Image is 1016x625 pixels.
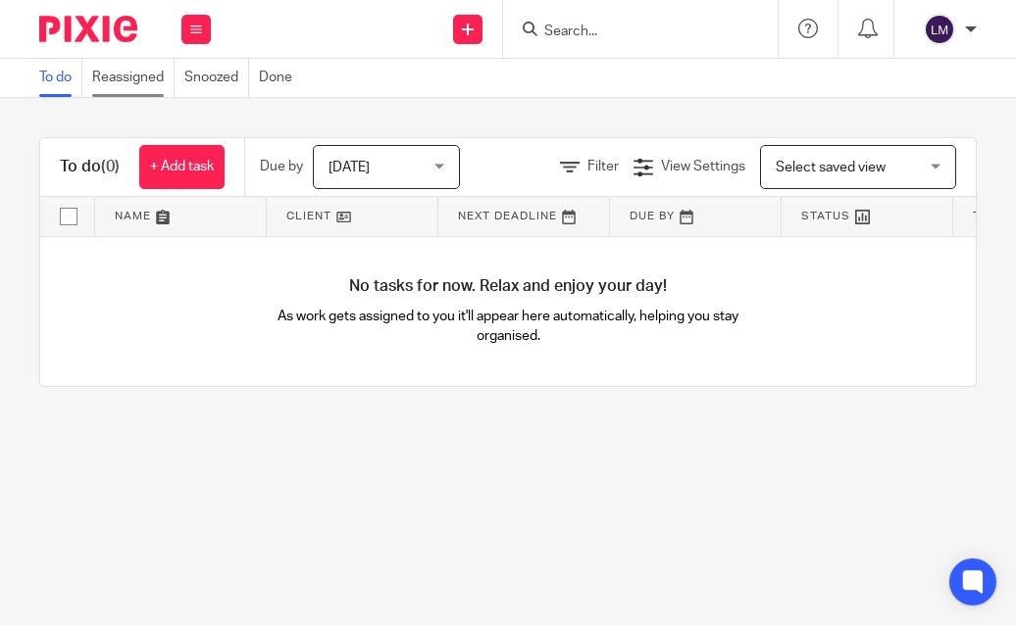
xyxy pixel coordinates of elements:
span: Tags [973,211,1006,221]
h1: To do [60,157,120,177]
span: Filter [587,160,619,173]
span: View Settings [661,160,745,173]
h4: No tasks for now. Relax and enjoy your day! [40,276,976,297]
a: Done [259,59,302,97]
input: Search [542,24,719,41]
img: Pixie [39,16,137,42]
a: Reassigned [92,59,175,97]
a: + Add task [139,145,225,189]
span: Select saved view [776,161,886,174]
span: (0) [101,159,120,174]
img: svg%3E [924,14,955,45]
span: [DATE] [329,161,370,174]
a: To do [39,59,82,97]
p: Due by [260,157,303,176]
p: As work gets assigned to you it'll appear here automatically, helping you stay organised. [275,307,742,347]
a: Snoozed [184,59,249,97]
